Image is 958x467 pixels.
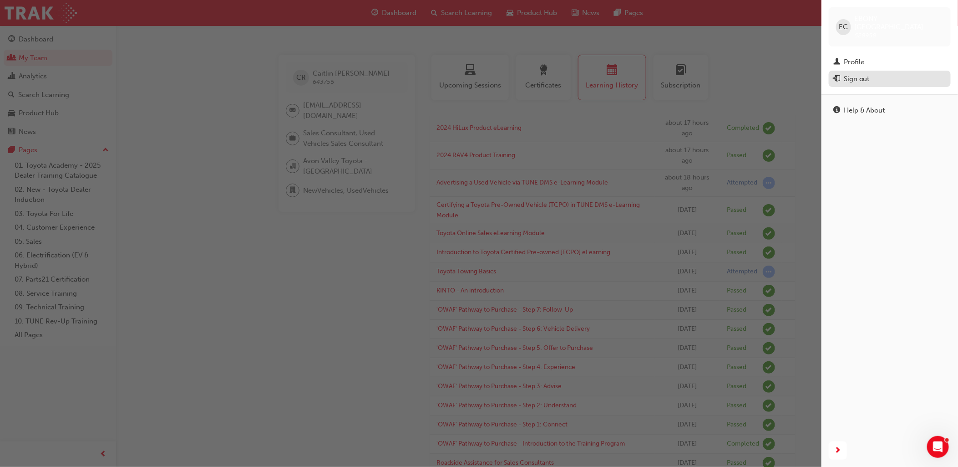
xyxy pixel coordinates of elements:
[833,75,840,83] span: exit-icon
[839,22,848,32] span: EC
[844,105,885,116] div: Help & About
[835,445,841,457] span: next-icon
[855,15,943,31] span: EBONY [GEOGRAPHIC_DATA]
[927,436,949,458] iframe: Intercom live chat
[833,107,840,115] span: info-icon
[833,58,840,67] span: man-icon
[844,74,870,84] div: Sign out
[829,54,951,71] a: Profile
[855,31,877,39] span: 628958
[829,102,951,119] a: Help & About
[844,57,864,67] div: Profile
[829,71,951,87] button: Sign out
